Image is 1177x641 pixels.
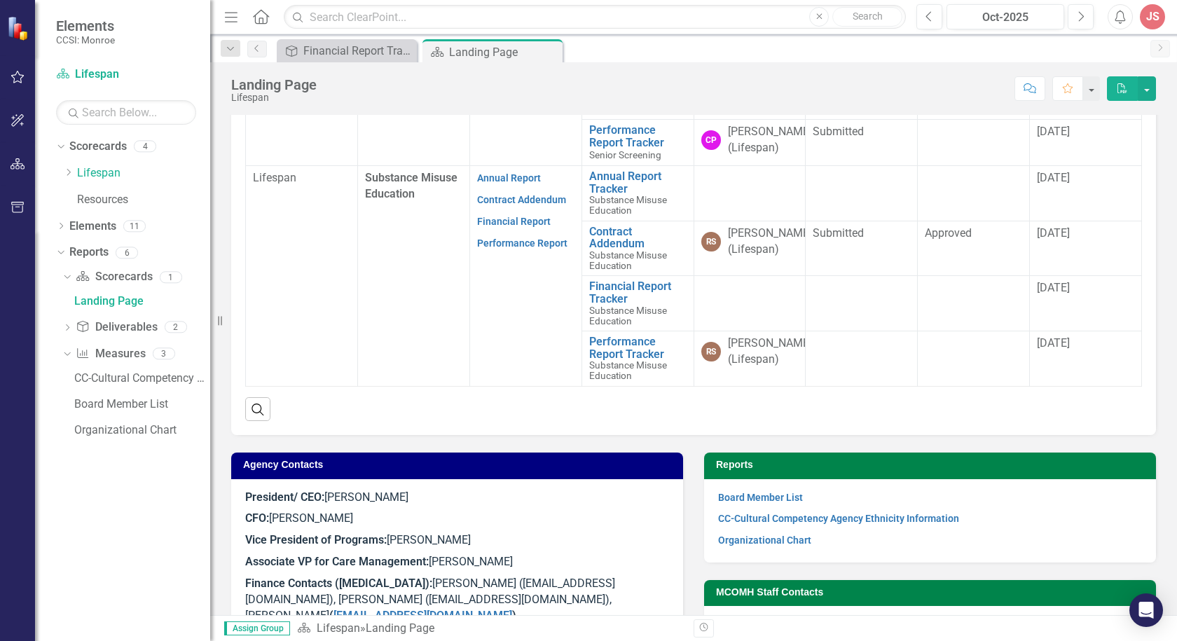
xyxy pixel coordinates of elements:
[317,621,360,635] a: Lifespan
[71,419,210,441] a: Organizational Chart
[918,331,1030,387] td: Double-Click to Edit
[589,280,687,305] a: Financial Report Tracker
[716,587,1149,598] h3: MCOMH Staff Contacts
[477,194,566,205] a: Contract Addendum
[56,67,196,83] a: Lifespan
[718,513,959,524] a: CC-Cultural Competency Agency Ethnicity Information
[77,192,210,208] a: Resources
[76,319,157,336] a: Deliverables
[123,220,146,232] div: 11
[813,226,864,240] span: Submitted
[71,290,210,312] a: Landing Page
[366,621,434,635] div: Landing Page
[74,424,210,436] div: Organizational Chart
[74,295,210,308] div: Landing Page
[303,42,413,60] div: Financial Report Tracker
[245,573,669,627] p: [PERSON_NAME] ([EMAIL_ADDRESS][DOMAIN_NAME]), [PERSON_NAME] ([EMAIL_ADDRESS][DOMAIN_NAME]), [PERS...
[76,269,152,285] a: Scorecards
[728,336,812,368] div: [PERSON_NAME] (Lifespan)
[333,609,512,622] a: [EMAIL_ADDRESS][DOMAIN_NAME]
[74,398,210,411] div: Board Member List
[245,577,432,590] strong: Finance Contacts ([MEDICAL_DATA]):
[243,460,676,470] h3: Agency Contacts
[76,346,145,362] a: Measures
[69,219,116,235] a: Elements
[56,100,196,125] input: Search Below...
[925,226,972,240] span: Approved
[589,336,687,360] a: Performance Report Tracker
[589,170,687,195] a: Annual Report Tracker
[1037,281,1070,294] span: [DATE]
[477,237,567,249] a: Performance Report
[806,276,918,331] td: Double-Click to Edit
[813,125,864,138] span: Submitted
[134,141,156,153] div: 4
[1037,226,1070,240] span: [DATE]
[329,609,516,622] strong: ( )
[7,16,32,41] img: ClearPoint Strategy
[918,120,1030,166] td: Double-Click to Edit
[56,34,115,46] small: CCSI: Monroe
[918,221,1030,276] td: Double-Click to Edit
[116,247,138,259] div: 6
[245,530,669,551] p: [PERSON_NAME]
[245,555,429,568] strong: Associate VP for Care Management:
[853,11,883,22] span: Search
[245,490,669,509] p: [PERSON_NAME]
[581,331,694,387] td: Double-Click to Edit Right Click for Context Menu
[69,244,109,261] a: Reports
[718,492,803,503] a: Board Member List
[71,393,210,415] a: Board Member List
[231,77,317,92] div: Landing Page
[245,551,669,573] p: [PERSON_NAME]
[581,120,694,166] td: Double-Click to Edit Right Click for Context Menu
[589,226,687,250] a: Contract Addendum
[806,221,918,276] td: Double-Click to Edit
[589,249,667,271] span: Substance Misuse Education
[716,460,1149,470] h3: Reports
[589,194,667,216] span: Substance Misuse Education
[918,165,1030,221] td: Double-Click to Edit
[951,9,1059,26] div: Oct-2025
[56,18,115,34] span: Elements
[449,43,559,61] div: Landing Page
[806,165,918,221] td: Double-Click to Edit
[477,216,551,227] a: Financial Report
[701,232,721,251] div: RS
[1037,171,1070,184] span: [DATE]
[1129,593,1163,627] div: Open Intercom Messenger
[160,271,182,283] div: 1
[728,226,812,258] div: [PERSON_NAME] (Lifespan)
[581,276,694,331] td: Double-Click to Edit Right Click for Context Menu
[728,124,812,156] div: [PERSON_NAME] (Lifespan)
[589,149,661,160] span: Senior Screening
[581,165,694,221] td: Double-Click to Edit Right Click for Context Menu
[280,42,413,60] a: Financial Report Tracker
[832,7,902,27] button: Search
[918,276,1030,331] td: Double-Click to Edit
[297,621,683,637] div: »
[74,372,210,385] div: CC-Cultural Competency Agency Ethnicity Information
[245,511,269,525] strong: CFO:
[365,171,457,200] span: Substance Misuse Education
[245,533,387,546] strong: Vice President of Programs:
[589,305,667,326] span: Substance Misuse Education
[165,322,187,333] div: 2
[589,124,687,149] a: Performance Report Tracker
[806,120,918,166] td: Double-Click to Edit
[1140,4,1165,29] button: JS
[477,172,541,184] a: Annual Report
[69,139,127,155] a: Scorecards
[231,92,317,103] div: Lifespan
[1037,336,1070,350] span: [DATE]
[253,170,350,186] p: Lifespan
[718,535,811,546] a: Organizational Chart
[1037,125,1070,138] span: [DATE]
[77,165,210,181] a: Lifespan
[701,130,721,150] div: CP
[153,348,175,360] div: 3
[245,490,324,504] strong: President/ CEO:
[284,5,906,29] input: Search ClearPoint...
[806,331,918,387] td: Double-Click to Edit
